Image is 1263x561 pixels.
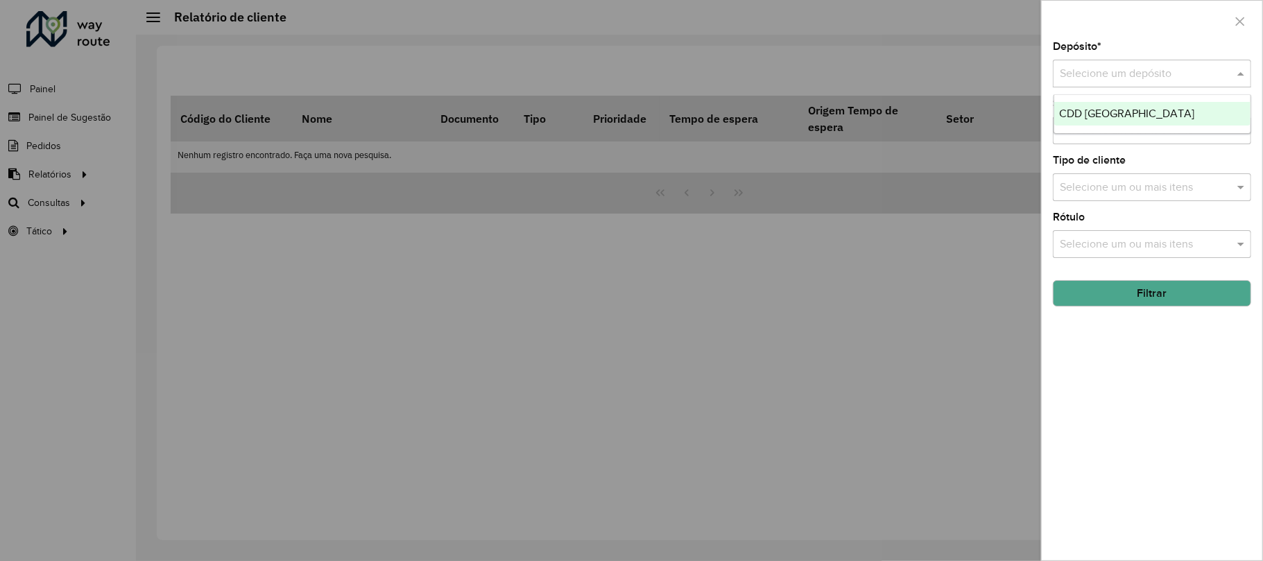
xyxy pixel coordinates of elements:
[1053,152,1126,169] label: Tipo de cliente
[1053,209,1085,225] label: Rótulo
[1053,280,1251,307] button: Filtrar
[1060,107,1195,119] span: CDD [GEOGRAPHIC_DATA]
[1053,38,1101,55] label: Depósito
[1054,94,1251,134] ng-dropdown-panel: Options list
